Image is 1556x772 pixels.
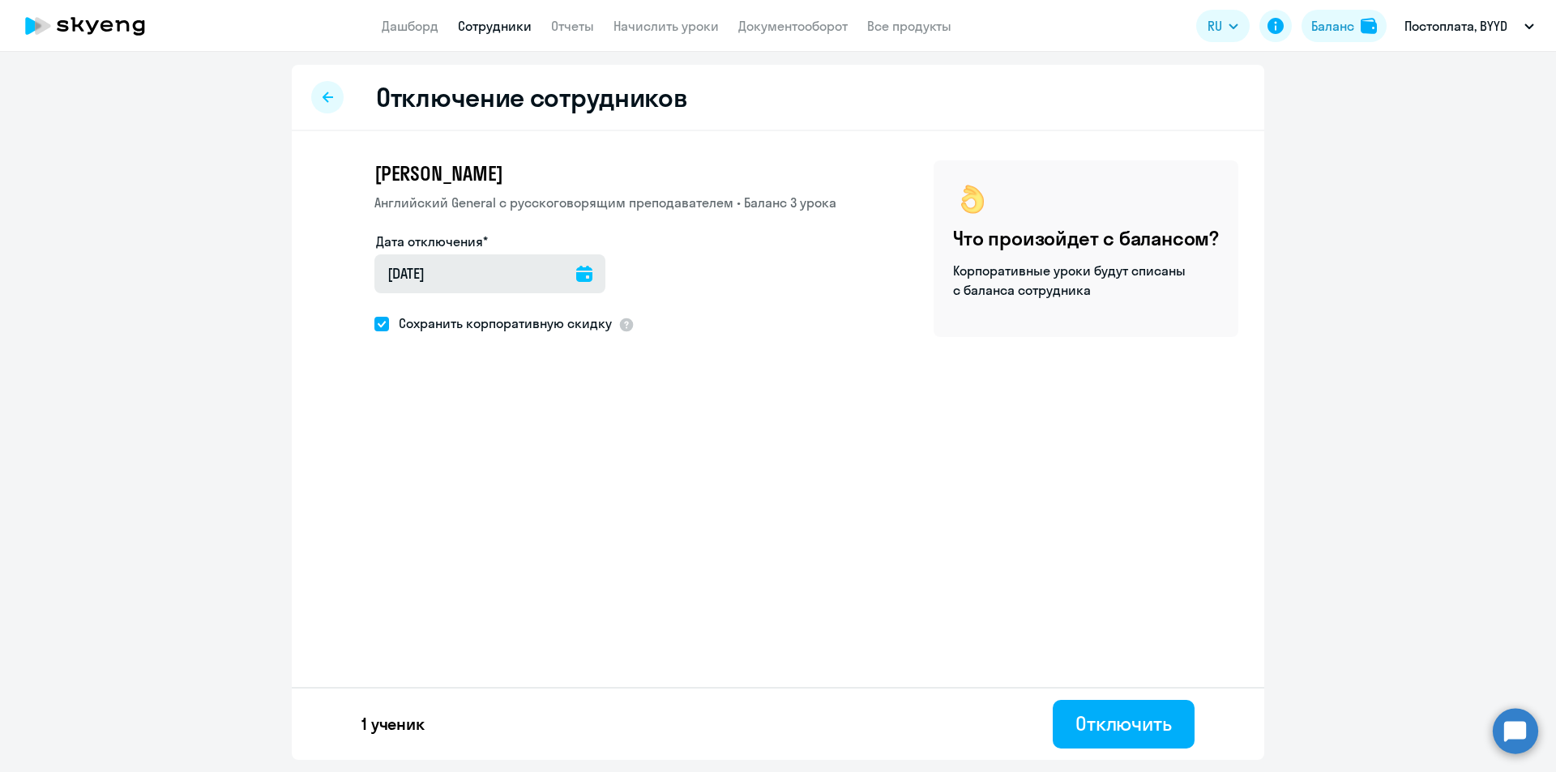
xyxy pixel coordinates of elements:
[1208,16,1222,36] span: RU
[953,225,1219,251] h4: Что произойдет с балансом?
[376,81,687,113] h2: Отключение сотрудников
[1075,710,1172,736] div: Отключить
[1196,10,1250,42] button: RU
[382,18,438,34] a: Дашборд
[953,180,992,219] img: ok
[361,713,425,736] p: 1 ученик
[551,18,594,34] a: Отчеты
[376,232,488,251] label: Дата отключения*
[953,261,1188,300] p: Корпоративные уроки будут списаны с баланса сотрудника
[374,193,836,212] p: Английский General с русскоговорящим преподавателем • Баланс 3 урока
[738,18,848,34] a: Документооборот
[613,18,719,34] a: Начислить уроки
[389,313,612,333] span: Сохранить корпоративную скидку
[1396,6,1542,45] button: Постоплата, BYYD
[1311,16,1354,36] div: Баланс
[1053,700,1195,749] button: Отключить
[1404,16,1507,36] p: Постоплата, BYYD
[1361,18,1377,34] img: balance
[867,18,951,34] a: Все продукты
[374,254,605,293] input: дд.мм.гггг
[374,160,502,186] span: [PERSON_NAME]
[458,18,532,34] a: Сотрудники
[1302,10,1387,42] button: Балансbalance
